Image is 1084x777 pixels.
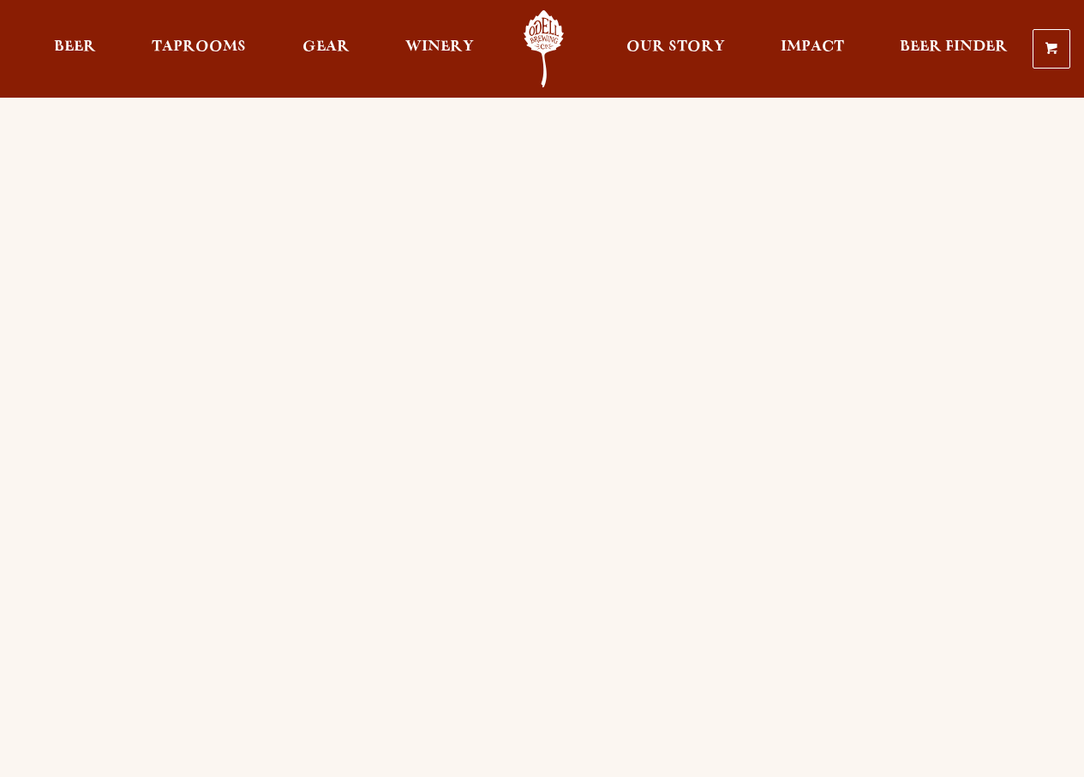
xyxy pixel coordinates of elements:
[141,10,257,87] a: Taprooms
[889,10,1019,87] a: Beer Finder
[152,40,246,54] span: Taprooms
[781,40,844,54] span: Impact
[43,10,107,87] a: Beer
[54,40,96,54] span: Beer
[405,40,474,54] span: Winery
[512,10,576,87] a: Odell Home
[302,40,350,54] span: Gear
[626,40,725,54] span: Our Story
[291,10,361,87] a: Gear
[900,40,1008,54] span: Beer Finder
[615,10,736,87] a: Our Story
[394,10,485,87] a: Winery
[770,10,855,87] a: Impact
